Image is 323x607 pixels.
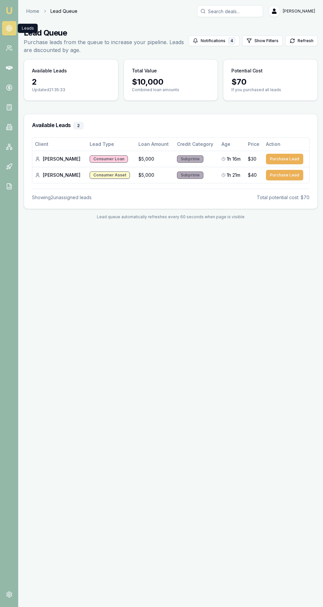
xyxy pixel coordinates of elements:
td: $5,000 [136,151,174,167]
th: Lead Type [87,138,136,151]
div: [PERSON_NAME] [35,156,84,162]
div: Consumer Asset [90,172,130,179]
button: Purchase Lead [266,154,303,164]
span: Lead Queue [50,8,77,14]
th: Loan Amount [136,138,174,151]
h3: Available Leads [32,122,309,129]
div: Total potential cost: $70 [257,194,309,201]
div: [PERSON_NAME] [35,172,84,178]
h3: Available Leads [32,67,67,74]
button: Notifications4 [189,36,240,46]
button: Show Filters [242,36,283,46]
div: Consumer Loan [90,155,128,163]
p: Combined loan amounts [132,87,210,92]
h3: Total Value [132,67,157,74]
span: 1h 16m [227,156,241,162]
span: [PERSON_NAME] [283,9,315,14]
h1: Lead Queue [24,28,189,38]
div: Leads [18,24,38,33]
nav: breadcrumb [26,8,77,14]
p: Purchase leads from the queue to increase your pipeline. Leads are discounted by age. [24,38,189,54]
div: Lead queue automatically refreshes every 60 seconds when page is visible [24,214,318,220]
div: Showing 2 unassigned lead s [32,194,92,201]
td: $5,000 [136,167,174,183]
th: Price [245,138,263,151]
input: Search deals [197,5,263,17]
div: $ 70 [231,77,309,87]
span: $30 [248,156,256,162]
th: Client [32,138,87,151]
p: If you purchased all leads [231,87,309,92]
button: Purchase Lead [266,170,303,180]
span: $40 [248,172,257,178]
a: Home [26,8,39,14]
div: Subprime [177,172,203,179]
span: 1h 21m [227,172,240,178]
th: Credit Category [174,138,219,151]
div: Subprime [177,155,203,163]
img: emu-icon-u.png [5,7,13,14]
h3: Potential Cost [231,67,262,74]
div: $ 10,000 [132,77,210,87]
th: Age [219,138,245,151]
div: 2 [32,77,110,87]
button: Refresh [285,36,318,46]
div: 2 [73,122,83,129]
p: Updated 21:35:33 [32,87,110,92]
th: Action [263,138,309,151]
div: 4 [228,37,235,44]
